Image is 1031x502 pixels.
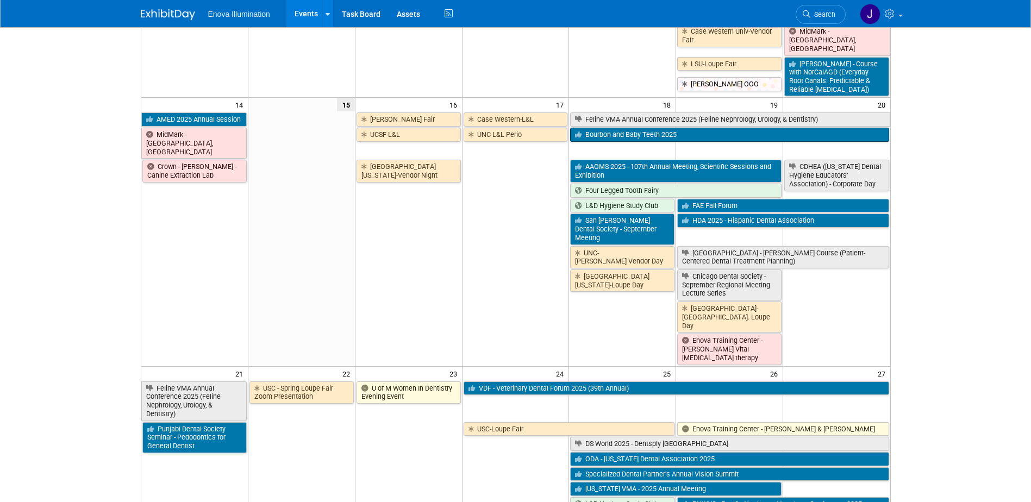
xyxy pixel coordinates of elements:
a: Chicago Dental Society - September Regional Meeting Lecture Series [677,269,782,300]
span: 24 [555,367,568,380]
a: ODA - [US_STATE] Dental Association 2025 [570,452,889,466]
a: [PERSON_NAME] - Course with NorCalAGD (Everyday Root Canals: Predictable & Reliable [MEDICAL_DATA]) [784,57,889,97]
span: 15 [337,98,355,111]
a: [GEOGRAPHIC_DATA]-[GEOGRAPHIC_DATA]. Loupe Day [677,302,782,332]
a: Case Western-L&L [464,112,568,127]
span: 27 [877,367,890,380]
span: 23 [448,367,462,380]
span: 25 [662,367,676,380]
span: 19 [769,98,783,111]
a: [GEOGRAPHIC_DATA][US_STATE]-Loupe Day [570,269,674,292]
a: LSU-Loupe Fair [677,57,782,71]
span: Enova Illumination [208,10,270,18]
span: 20 [877,98,890,111]
span: 21 [234,367,248,380]
a: USC - Spring Loupe Fair Zoom Presentation [249,381,354,404]
span: Search [810,10,835,18]
a: Enova Training Center - [PERSON_NAME] Vital [MEDICAL_DATA] therapy [677,334,782,365]
span: 26 [769,367,783,380]
a: L&D Hygiene Study Club [570,199,674,213]
a: [PERSON_NAME] Fair [357,112,461,127]
a: [PERSON_NAME] OOO [677,77,782,91]
a: Crown - [PERSON_NAME] - Canine Extraction Lab [142,160,247,182]
a: [GEOGRAPHIC_DATA][US_STATE]-Vendor Night [357,160,461,182]
a: [GEOGRAPHIC_DATA] - [PERSON_NAME] Course (Patient-Centered Dental Treatment Planning) [677,246,889,268]
a: USC-Loupe Fair [464,422,675,436]
a: [US_STATE] VMA - 2025 Annual Meeting [570,482,782,496]
a: Four Legged Tooth Fairy [570,184,782,198]
a: Punjabi Dental Society Seminar - Pedodontics for General Dentist [142,422,247,453]
a: Feline VMA Annual Conference 2025 (Feline Nephrology, Urology, & Dentistry) [141,381,247,421]
a: MidMark - [GEOGRAPHIC_DATA], [GEOGRAPHIC_DATA] [784,24,890,55]
a: San [PERSON_NAME] Dental Society - September Meeting [570,214,674,244]
a: VDF - Veterinary Dental Forum 2025 (39th Annual) [464,381,889,396]
span: 16 [448,98,462,111]
a: Feline VMA Annual Conference 2025 (Feline Nephrology, Urology, & Dentistry) [570,112,890,127]
a: UNC-[PERSON_NAME] Vendor Day [570,246,674,268]
a: AMED 2025 Annual Session [141,112,247,127]
a: HDA 2025 - Hispanic Dental Association [677,214,889,228]
span: 17 [555,98,568,111]
a: UCSF-L&L [357,128,461,142]
a: Case Western Univ-Vendor Fair [677,24,782,47]
img: ExhibitDay [141,9,195,20]
a: Search [796,5,846,24]
span: 22 [341,367,355,380]
span: 18 [662,98,676,111]
a: Specialized Dental Partner’s Annual Vision Summit [570,467,889,481]
a: MidMark - [GEOGRAPHIC_DATA], [GEOGRAPHIC_DATA] [141,128,247,159]
a: UNC-L&L Perio [464,128,568,142]
a: CDHEA ([US_STATE] Dental Hygiene Educators’ Association) - Corporate Day [784,160,889,191]
a: U of M Women In Dentistry Evening Event [357,381,461,404]
a: Enova Training Center - [PERSON_NAME] & [PERSON_NAME] [677,422,889,436]
a: AAOMS 2025 - 107th Annual Meeting, Scientific Sessions and Exhibition [570,160,782,182]
a: Bourbon and Baby Teeth 2025 [570,128,889,142]
a: DS World 2025 - Dentsply [GEOGRAPHIC_DATA] [570,437,889,451]
span: 14 [234,98,248,111]
a: FAE Fall Forum [677,199,889,213]
img: Janelle Tlusty [860,4,880,24]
